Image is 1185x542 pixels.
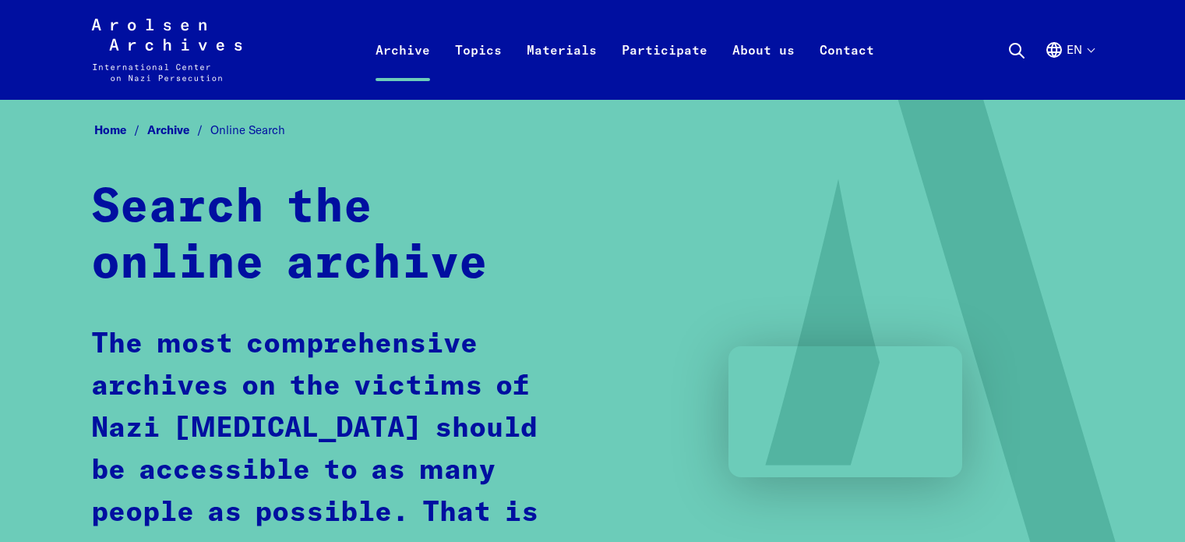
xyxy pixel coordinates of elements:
a: Archive [147,122,210,137]
strong: Search the online archive [91,185,488,288]
a: About us [720,37,807,100]
nav: Breadcrumb [91,119,1095,143]
a: Archive [363,37,443,100]
a: Contact [807,37,887,100]
nav: Primary [363,19,887,81]
a: Participate [609,37,720,100]
button: English, language selection [1045,41,1094,97]
span: Online Search [210,122,285,137]
a: Home [94,122,147,137]
a: Materials [514,37,609,100]
a: Topics [443,37,514,100]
